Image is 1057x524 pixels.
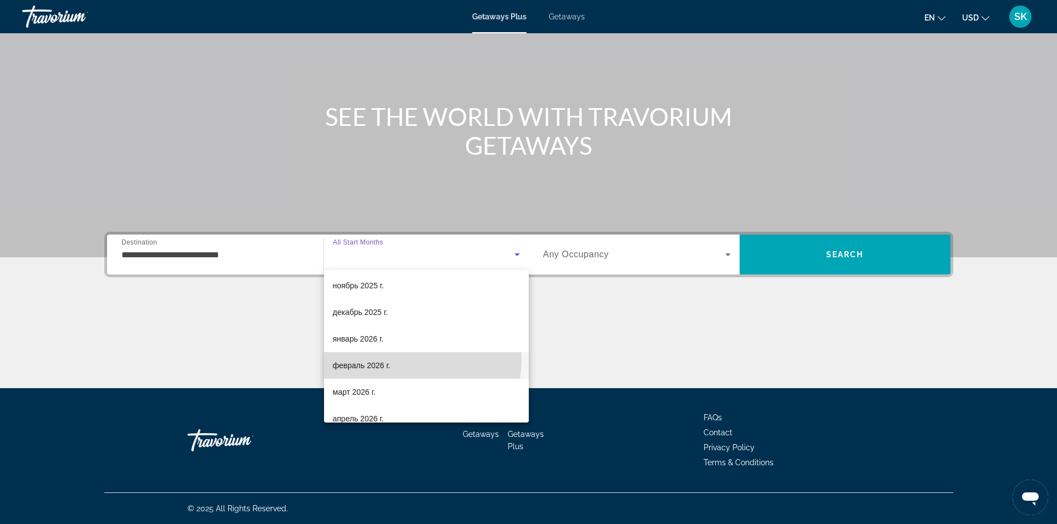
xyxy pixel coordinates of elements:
span: январь 2026 г. [333,332,384,345]
iframe: Кнопка запуска окна обмена сообщениями [1013,480,1048,515]
span: апрель 2026 г. [333,412,384,425]
span: февраль 2026 г. [333,359,391,372]
span: декабрь 2025 г. [333,306,388,319]
span: март 2026 г. [333,385,376,399]
span: ноябрь 2025 г. [333,279,384,292]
